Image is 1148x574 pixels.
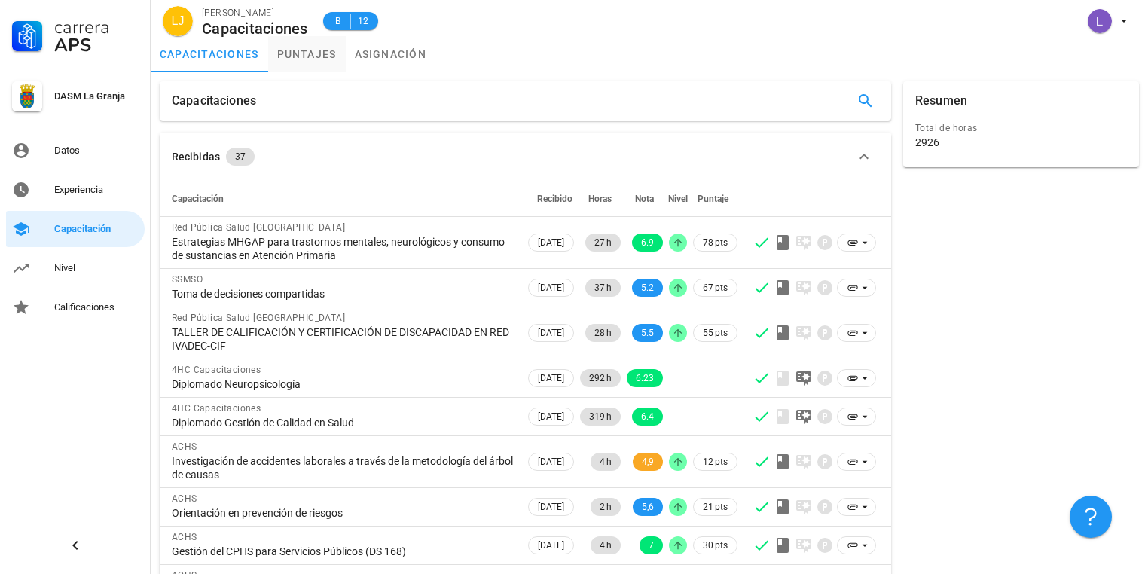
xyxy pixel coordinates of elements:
a: puntajes [268,36,346,72]
span: [DATE] [538,453,564,470]
th: Horas [577,181,624,217]
span: [DATE] [538,408,564,425]
span: 6.4 [641,408,654,426]
div: Gestión del CPHS para Servicios Públicos (DS 168) [172,545,513,558]
div: Resumen [915,81,967,121]
span: [DATE] [538,537,564,554]
span: [DATE] [538,499,564,515]
span: [DATE] [538,370,564,386]
span: Red Pública Salud [GEOGRAPHIC_DATA] [172,313,345,323]
span: 5.5 [641,324,654,342]
span: Puntaje [698,194,728,204]
div: Investigación de accidentes laborales a través de la metodología del árbol de causas [172,454,513,481]
span: 78 pts [703,235,728,250]
div: Toma de decisiones compartidas [172,287,513,301]
span: 4 h [600,453,612,471]
th: Recibido [525,181,577,217]
span: 27 h [594,234,612,252]
span: 55 pts [703,325,728,340]
span: 37 h [594,279,612,297]
span: 2 h [600,498,612,516]
div: Orientación en prevención de riesgos [172,506,513,520]
span: 12 [357,14,369,29]
span: 4 h [600,536,612,554]
div: 2926 [915,136,939,149]
span: 5.2 [641,279,654,297]
span: [DATE] [538,234,564,251]
a: asignación [346,36,436,72]
span: 292 h [589,369,612,387]
th: Capacitación [160,181,525,217]
div: Calificaciones [54,301,139,313]
span: B [332,14,344,29]
span: 12 pts [703,454,728,469]
div: TALLER DE CALIFICACIÓN Y CERTIFICACIÓN DE DISCAPACIDAD EN RED IVADEC-CIF [172,325,513,353]
a: Experiencia [6,172,145,208]
a: Calificaciones [6,289,145,325]
span: 7 [649,536,654,554]
div: Diplomado Neuropsicología [172,377,513,391]
span: 37 [235,148,246,166]
div: Carrera [54,18,139,36]
span: 5,6 [642,498,654,516]
span: 4HC Capacitaciones [172,403,261,414]
span: ACHS [172,532,197,542]
a: capacitaciones [151,36,268,72]
span: 6.23 [636,369,654,387]
div: avatar [163,6,193,36]
span: Capacitación [172,194,224,204]
span: Nota [635,194,654,204]
div: [PERSON_NAME] [202,5,308,20]
span: Recibido [537,194,572,204]
span: SSMSO [172,274,203,285]
a: Nivel [6,250,145,286]
div: Nivel [54,262,139,274]
span: 4HC Capacitaciones [172,365,261,375]
div: Diplomado Gestión de Calidad en Salud [172,416,513,429]
span: LJ [172,6,185,36]
span: ACHS [172,441,197,452]
a: Capacitación [6,211,145,247]
div: Capacitaciones [202,20,308,37]
th: Nota [624,181,666,217]
div: Total de horas [915,121,1127,136]
span: Horas [588,194,612,204]
span: 30 pts [703,538,728,553]
span: 67 pts [703,280,728,295]
span: Red Pública Salud [GEOGRAPHIC_DATA] [172,222,345,233]
div: Recibidas [172,148,220,165]
div: Experiencia [54,184,139,196]
span: 319 h [589,408,612,426]
span: 21 pts [703,499,728,514]
a: Datos [6,133,145,169]
div: Estrategias MHGAP para trastornos mentales, neurológicos y consumo de sustancias en Atención Prim... [172,235,513,262]
th: Puntaje [690,181,740,217]
div: DASM La Granja [54,90,139,102]
span: ACHS [172,493,197,504]
span: [DATE] [538,279,564,296]
th: Nivel [666,181,690,217]
span: [DATE] [538,325,564,341]
span: 6.9 [641,234,654,252]
div: Datos [54,145,139,157]
div: APS [54,36,139,54]
span: 28 h [594,324,612,342]
div: Capacitaciones [172,81,256,121]
div: avatar [1088,9,1112,33]
span: 4,9 [642,453,654,471]
div: Capacitación [54,223,139,235]
button: Recibidas 37 [160,133,891,181]
span: Nivel [668,194,688,204]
